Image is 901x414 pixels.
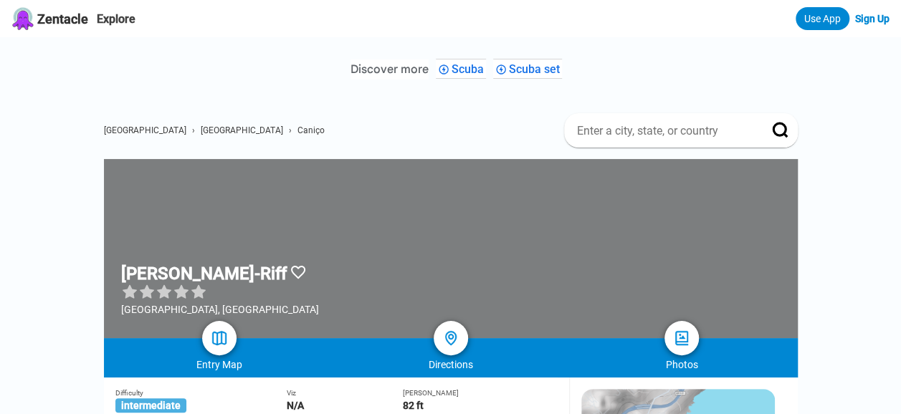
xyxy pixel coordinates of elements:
a: Explore [97,12,135,26]
a: Caniço [297,125,325,135]
a: [GEOGRAPHIC_DATA] [104,125,186,135]
div: N/A [287,400,403,411]
div: Viz [287,389,403,397]
div: Scuba [436,59,486,79]
span: Scuba set [509,62,564,76]
a: Sign Up [855,13,890,24]
a: Zentacle logoZentacle [11,7,88,30]
span: Scuba [452,62,488,76]
a: map [202,321,237,355]
div: Entry Map [104,359,335,370]
img: directions [442,329,459,347]
span: intermediate [115,398,186,413]
a: photos [664,321,699,355]
img: map [211,329,228,347]
div: 82 ft [403,400,558,411]
img: photos [673,329,690,347]
span: › [192,125,195,135]
span: Zentacle [37,11,88,27]
a: [GEOGRAPHIC_DATA] [201,125,283,135]
span: › [289,125,292,135]
div: [PERSON_NAME] [403,389,558,397]
div: Photos [566,359,798,370]
a: Use App [796,7,849,30]
div: Directions [335,359,566,370]
h1: [PERSON_NAME]-Riff [121,264,287,284]
div: These are topics related to the article that might interest you [351,59,429,80]
div: [GEOGRAPHIC_DATA], [GEOGRAPHIC_DATA] [121,304,319,315]
img: Zentacle logo [11,7,34,30]
div: Difficulty [115,389,287,397]
div: Scuba set [493,59,562,79]
input: Enter a city, state, or country [576,123,752,138]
